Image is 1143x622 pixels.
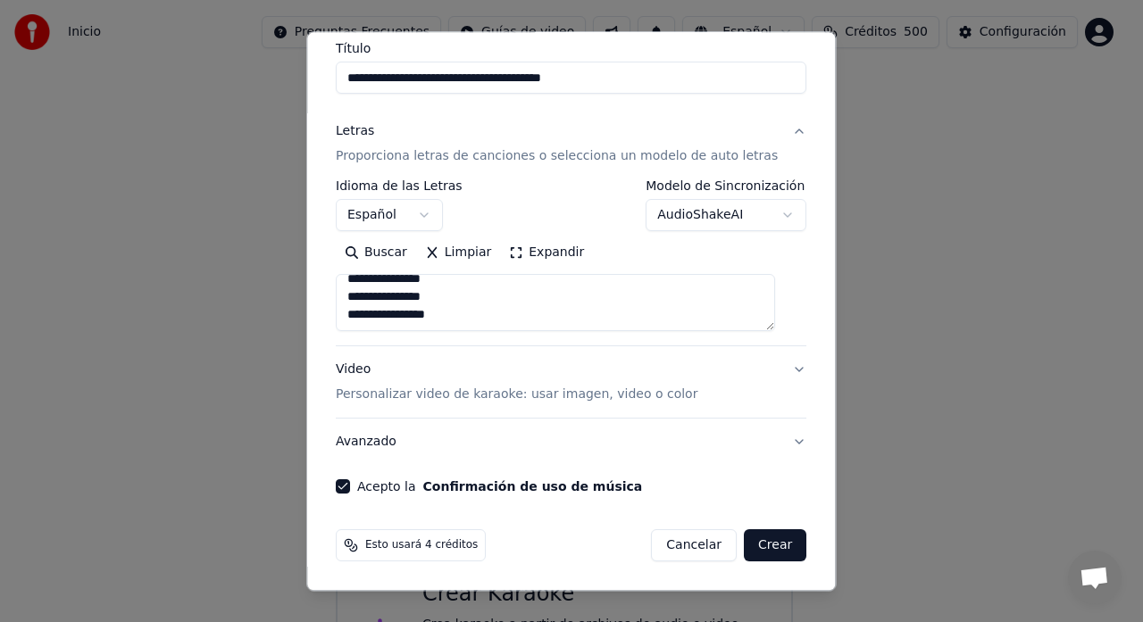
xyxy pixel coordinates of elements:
p: Proporciona letras de canciones o selecciona un modelo de auto letras [336,148,778,166]
button: Limpiar [416,239,500,268]
div: LetrasProporciona letras de canciones o selecciona un modelo de auto letras [336,180,806,346]
label: Modelo de Sincronización [647,180,807,193]
label: Título [336,43,806,55]
button: Cancelar [652,530,738,562]
button: Buscar [336,239,416,268]
button: VideoPersonalizar video de karaoke: usar imagen, video o color [336,347,806,419]
button: Acepto la [423,481,643,493]
p: Personalizar video de karaoke: usar imagen, video o color [336,386,697,404]
div: Video [336,361,697,404]
label: Acepto la [357,481,642,493]
button: Crear [744,530,806,562]
div: Letras [336,123,374,141]
label: Idioma de las Letras [336,180,463,193]
button: LetrasProporciona letras de canciones o selecciona un modelo de auto letras [336,109,806,180]
button: Expandir [501,239,594,268]
span: Esto usará 4 créditos [365,539,478,553]
button: Avanzado [336,419,806,466]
